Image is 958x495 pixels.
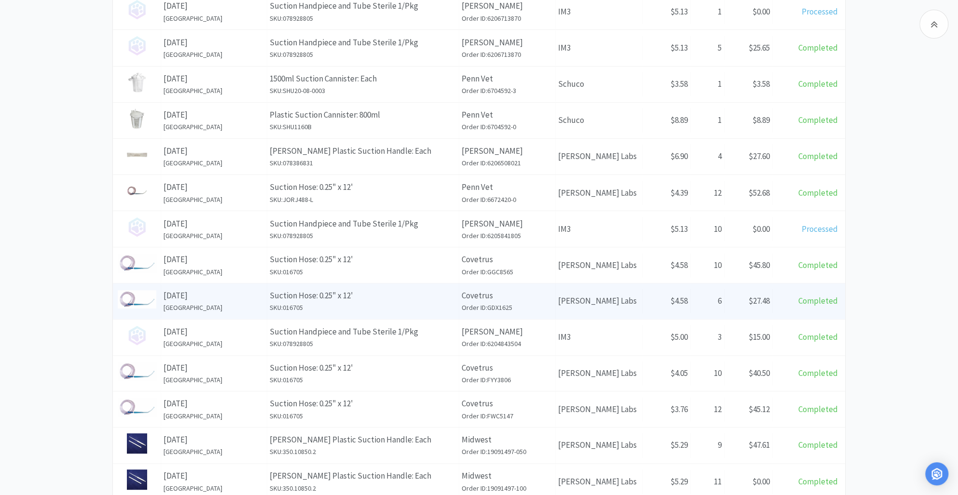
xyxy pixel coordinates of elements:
[270,145,456,158] p: [PERSON_NAME] Plastic Suction Handle: Each
[798,42,838,53] span: Completed
[749,260,770,270] span: $45.80
[671,332,688,342] span: $5.00
[270,483,456,494] h6: SKU: 350.10850.2
[556,253,643,278] div: [PERSON_NAME] Labs
[556,325,643,349] div: IM3
[462,158,553,168] h6: Order ID: 6206508021
[671,42,688,53] span: $5.13
[118,290,156,308] img: bdf3cd08921342ea8f2ffead79ed2bf5_19225.png
[798,440,838,450] span: Completed
[749,187,770,198] span: $52.68
[118,398,156,416] img: bdf3cd08921342ea8f2ffead79ed2bf5_19225.png
[462,181,553,194] p: Penn Vet
[798,476,838,487] span: Completed
[462,397,553,410] p: Covetrus
[164,375,264,385] h6: [GEOGRAPHIC_DATA]
[691,181,725,205] div: 12
[118,362,156,380] img: bdf3cd08921342ea8f2ffead79ed2bf5_19225.png
[798,260,838,270] span: Completed
[270,49,456,60] h6: SKU: 078928805
[753,476,770,487] span: $0.00
[164,158,264,168] h6: [GEOGRAPHIC_DATA]
[691,361,725,386] div: 10
[270,253,456,266] p: Suction Hose: 0.25" x 12'
[164,483,264,494] h6: [GEOGRAPHIC_DATA]
[462,446,553,457] h6: Order ID: 19091497-050
[556,72,643,96] div: Schuco
[462,325,553,338] p: [PERSON_NAME]
[118,254,156,272] img: bdf3cd08921342ea8f2ffead79ed2bf5_19225.png
[164,85,264,96] h6: [GEOGRAPHIC_DATA]
[462,267,553,277] h6: Order ID: GGC8565
[164,338,264,349] h6: [GEOGRAPHIC_DATA]
[749,440,770,450] span: $47.61
[462,49,553,60] h6: Order ID: 6206713870
[798,151,838,161] span: Completed
[164,121,264,132] h6: [GEOGRAPHIC_DATA]
[671,404,688,415] span: $3.76
[164,230,264,241] h6: [GEOGRAPHIC_DATA]
[462,13,553,24] h6: Order ID: 6206713870
[127,433,147,454] img: fffaf77624de4f93926ac41186d22462_124088.jpeg
[462,253,553,266] p: Covetrus
[671,368,688,378] span: $4.05
[798,332,838,342] span: Completed
[671,187,688,198] span: $4.39
[753,79,770,89] span: $3.58
[270,158,456,168] h6: SKU: 078386831
[270,361,456,375] p: Suction Hose: 0.25" x 12'
[749,404,770,415] span: $45.12
[556,469,643,494] div: [PERSON_NAME] Labs
[270,217,456,230] p: Suction Handpiece and Tube Sterile 1/Pkg
[270,375,456,385] h6: SKU: 016705
[127,108,147,129] img: 1e0104b73d45461aa2adaf0d8f3f2997_159673.jpeg
[749,42,770,53] span: $25.65
[270,13,456,24] h6: SKU: 078928805
[691,108,725,133] div: 1
[270,181,456,194] p: Suction Hose: 0.25" x 12'
[164,108,264,121] p: [DATE]
[753,115,770,125] span: $8.89
[691,36,725,60] div: 5
[164,433,264,446] p: [DATE]
[270,302,456,313] h6: SKU: 016705
[270,72,456,85] p: 1500ml Suction Cannister: Each
[556,181,643,205] div: [PERSON_NAME] Labs
[749,368,770,378] span: $40.50
[462,338,553,349] h6: Order ID: 6204843504
[691,397,725,422] div: 12
[749,151,770,161] span: $27.60
[270,433,456,446] p: [PERSON_NAME] Plastic Suction Handle: Each
[164,411,264,421] h6: [GEOGRAPHIC_DATA]
[671,6,688,17] span: $5.13
[164,289,264,302] p: [DATE]
[462,108,553,121] p: Penn Vet
[164,13,264,24] h6: [GEOGRAPHIC_DATA]
[802,6,838,17] span: Processed
[556,397,643,422] div: [PERSON_NAME] Labs
[925,462,948,485] div: Open Intercom Messenger
[462,121,553,132] h6: Order ID: 6704592-0
[127,469,147,490] img: fffaf77624de4f93926ac41186d22462_124088.jpeg
[462,411,553,421] h6: Order ID: FWC5147
[753,6,770,17] span: $0.00
[462,230,553,241] h6: Order ID: 6205841805
[270,230,456,241] h6: SKU: 078928805
[127,145,147,165] img: f0a5b3c571f740bc89a0323bfb31ce54_53142.jpeg
[270,397,456,410] p: Suction Hose: 0.25" x 12'
[270,446,456,457] h6: SKU: 350.10850.2
[462,36,553,49] p: [PERSON_NAME]
[671,295,688,306] span: $4.58
[671,440,688,450] span: $5.29
[671,260,688,270] span: $4.58
[462,145,553,158] p: [PERSON_NAME]
[164,253,264,266] p: [DATE]
[556,108,643,133] div: Schuco
[798,187,838,198] span: Completed
[270,36,456,49] p: Suction Handpiece and Tube Sterile 1/Pkg
[270,121,456,132] h6: SKU: SHU1160B
[164,361,264,375] p: [DATE]
[462,375,553,385] h6: Order ID: FYY3806
[270,469,456,482] p: [PERSON_NAME] Plastic Suction Handle: Each
[749,295,770,306] span: $27.48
